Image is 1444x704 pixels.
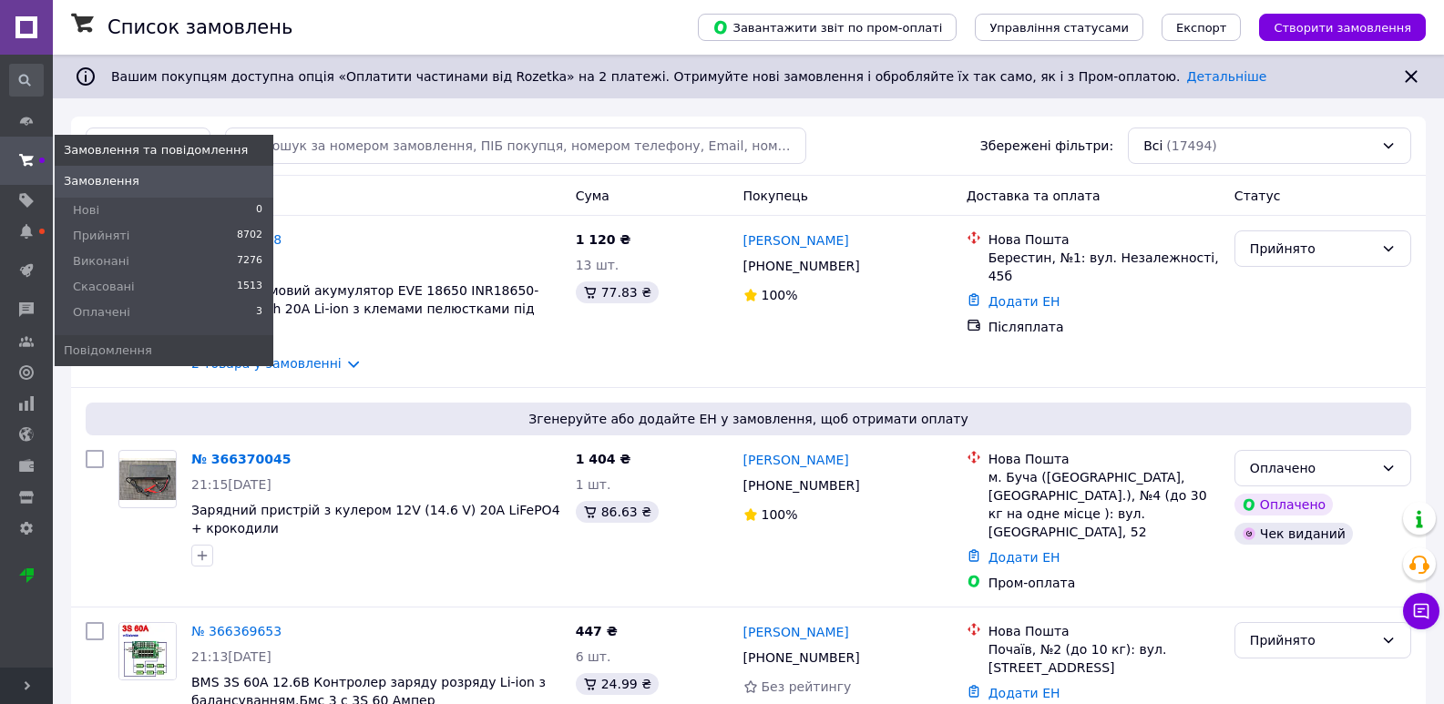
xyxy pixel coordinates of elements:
span: Завантажити звіт по пром-оплаті [712,19,942,36]
a: № 366369653 [191,624,282,638]
button: Експорт [1162,14,1242,41]
a: Фото товару [118,622,177,680]
span: Виконані [73,253,129,270]
span: (17494) [1166,138,1216,153]
img: Фото товару [119,458,176,501]
div: Оплачено [1250,458,1374,478]
span: Замовлення та повідомлення [64,142,248,158]
span: Нові [73,202,99,219]
a: 2 товара у замовленні [191,356,342,371]
button: Чат з покупцем [1403,593,1439,629]
div: 77.83 ₴ [576,281,659,303]
span: Cума [576,189,609,203]
div: Пром-оплата [988,574,1220,592]
div: Почаїв, №2 (до 10 кг): вул. [STREET_ADDRESS] [988,640,1220,677]
a: Детальніше [1187,69,1267,84]
span: Повідомлення [64,342,152,359]
div: м. Буча ([GEOGRAPHIC_DATA], [GEOGRAPHIC_DATA].), №4 (до 30 кг на одне місце ): вул. [GEOGRAPHIC_D... [988,468,1220,541]
a: Додати ЕН [988,686,1060,700]
a: Замовлення [55,166,273,197]
span: Статус [1234,189,1281,203]
span: 1513 [237,279,262,295]
div: 24.99 ₴ [576,673,659,695]
div: Прийнято [1250,630,1374,650]
div: Прийнято [1250,239,1374,259]
div: [PHONE_NUMBER] [740,253,864,279]
span: Доставка та оплата [967,189,1101,203]
a: Фото товару [118,450,177,508]
a: [PERSON_NAME] [743,451,849,469]
span: Замовлення [64,173,139,189]
span: 1 шт. [576,477,611,492]
button: Створити замовлення [1259,14,1426,41]
span: Експорт [1176,21,1227,35]
a: Повідомлення [55,335,273,366]
span: Згенеруйте або додайте ЕН у замовлення, щоб отримати оплату [93,410,1404,428]
span: Скасовані [73,279,135,295]
div: Оплачено [1234,494,1333,515]
div: [PHONE_NUMBER] [740,645,864,670]
span: Всі [1143,137,1162,155]
div: Нова Пошта [988,230,1220,249]
button: Завантажити звіт по пром-оплаті [698,14,957,41]
span: Без рейтингу [762,679,852,694]
a: Додати ЕН [988,294,1060,309]
a: Високострумовий акумулятор EVE 18650 INR18650-25P 2500mAh 20A Li-ion з клемами пелюстками під пайку [191,283,538,334]
h1: Список замовлень [108,16,292,38]
a: [PERSON_NAME] [743,231,849,250]
a: Створити замовлення [1241,19,1426,34]
a: Зарядний пристрій з кулером 12V (14.6 V) 20A LiFePO4 + крокодили [191,503,560,536]
span: 447 ₴ [576,624,618,638]
input: Пошук за номером замовлення, ПІБ покупця, номером телефону, Email, номером накладної [225,128,806,164]
span: 100% [762,288,798,302]
span: 1 120 ₴ [576,232,631,247]
div: Післяплата [988,318,1220,336]
span: 100% [762,507,798,522]
span: 21:15[DATE] [191,477,271,492]
span: 3 [256,304,262,321]
button: Управління статусами [975,14,1143,41]
span: 6 шт. [576,649,611,664]
span: 1 404 ₴ [576,452,631,466]
div: Нова Пошта [988,622,1220,640]
img: Фото товару [119,623,176,679]
span: Управління статусами [989,21,1129,35]
span: Створити замовлення [1274,21,1411,35]
span: 0 [256,202,262,219]
span: Збережені фільтри: [980,137,1113,155]
span: 21:13[DATE] [191,649,271,664]
span: 7276 [237,253,262,270]
span: Прийняті [73,228,129,244]
span: Оплачені [73,304,130,321]
a: № 366370045 [191,452,291,466]
a: [PERSON_NAME] [743,623,849,641]
div: [PHONE_NUMBER] [740,473,864,498]
span: Покупець [743,189,808,203]
div: Чек виданий [1234,523,1353,545]
div: Берестин, №1: вул. Незалежності, 45б [988,249,1220,285]
div: Нова Пошта [988,450,1220,468]
span: 13 шт. [576,258,620,272]
span: 8702 [237,228,262,244]
span: Вашим покупцям доступна опція «Оплатити частинами від Rozetka» на 2 платежі. Отримуйте нові замов... [111,69,1266,84]
div: 86.63 ₴ [576,501,659,523]
a: Додати ЕН [988,550,1060,565]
